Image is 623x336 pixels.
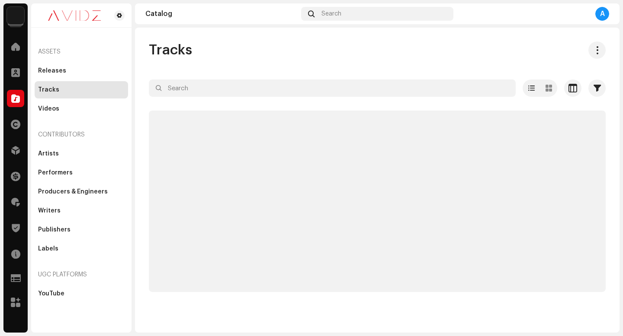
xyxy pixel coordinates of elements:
[145,10,298,17] div: Catalog
[35,62,128,79] re-m-nav-item: Releases
[35,285,128,302] re-m-nav-item: YouTube
[38,105,59,112] div: Videos
[38,207,61,214] div: Writers
[38,169,73,176] div: Performers
[321,10,341,17] span: Search
[38,188,108,195] div: Producers & Engineers
[595,7,609,21] div: A
[35,202,128,219] re-m-nav-item: Writers
[35,145,128,162] re-m-nav-item: Artists
[7,7,24,24] img: 10d72f0b-d06a-424f-aeaa-9c9f537e57b6
[35,81,128,98] re-m-nav-item: Tracks
[35,100,128,117] re-m-nav-item: Videos
[38,245,58,252] div: Labels
[35,240,128,257] re-m-nav-item: Labels
[38,10,111,21] img: 0c631eef-60b6-411a-a233-6856366a70de
[149,41,192,59] span: Tracks
[35,41,128,62] re-a-nav-header: Assets
[149,79,516,97] input: Search
[38,86,59,93] div: Tracks
[35,264,128,285] re-a-nav-header: UGC Platforms
[38,150,59,157] div: Artists
[38,226,71,233] div: Publishers
[35,164,128,181] re-m-nav-item: Performers
[35,183,128,200] re-m-nav-item: Producers & Engineers
[35,124,128,145] re-a-nav-header: Contributors
[35,221,128,238] re-m-nav-item: Publishers
[38,67,66,74] div: Releases
[38,290,64,297] div: YouTube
